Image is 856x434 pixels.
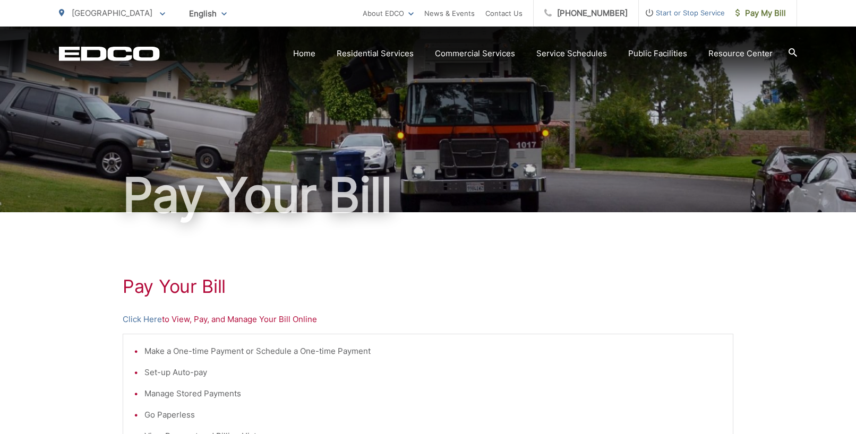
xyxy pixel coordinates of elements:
li: Go Paperless [144,409,722,421]
li: Set-up Auto-pay [144,366,722,379]
a: Click Here [123,313,162,326]
span: [GEOGRAPHIC_DATA] [72,8,152,18]
a: Residential Services [337,47,414,60]
li: Make a One-time Payment or Schedule a One-time Payment [144,345,722,358]
p: to View, Pay, and Manage Your Bill Online [123,313,733,326]
h1: Pay Your Bill [123,276,733,297]
li: Manage Stored Payments [144,387,722,400]
a: Public Facilities [628,47,687,60]
span: English [181,4,235,23]
a: News & Events [424,7,475,20]
a: Commercial Services [435,47,515,60]
h1: Pay Your Bill [59,169,797,222]
a: Service Schedules [536,47,607,60]
a: Contact Us [485,7,523,20]
span: Pay My Bill [735,7,786,20]
a: EDCD logo. Return to the homepage. [59,46,160,61]
a: Resource Center [708,47,773,60]
a: About EDCO [363,7,414,20]
a: Home [293,47,315,60]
